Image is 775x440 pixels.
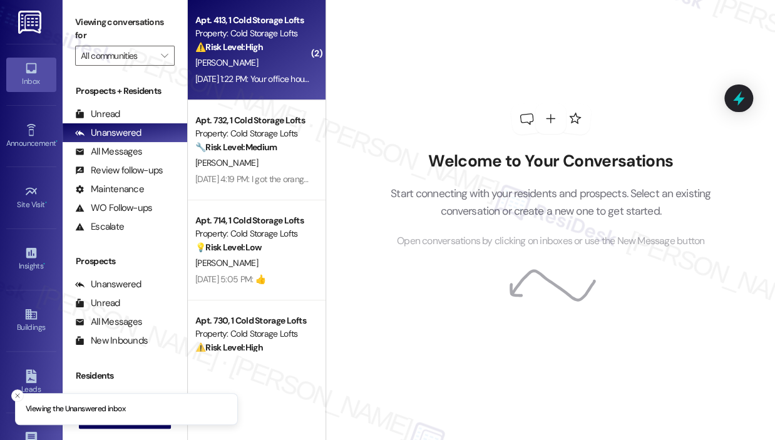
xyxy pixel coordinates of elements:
div: [DATE] 1:22 PM: Your office hours are 10-4 [DATE], according to the notice we received from you. [195,73,540,84]
div: Escalate [75,220,124,233]
h2: Welcome to Your Conversations [372,151,730,171]
div: Apt. 730, 1 Cold Storage Lofts [195,314,311,327]
label: Viewing conversations for [75,13,175,46]
div: [DATE] 4:19 PM: I got the orange sticker [195,173,334,185]
div: All Messages [75,145,142,158]
div: Unread [75,297,120,310]
div: Apt. 714, 1 Cold Storage Lofts [195,214,311,227]
i:  [161,51,168,61]
a: Leads [6,366,56,399]
a: Buildings [6,304,56,337]
div: Property: Cold Storage Lofts [195,127,311,140]
div: Apt. 732, 1 Cold Storage Lofts [195,114,311,127]
div: New Inbounds [75,334,148,347]
button: Close toast [11,389,24,402]
div: Maintenance [75,183,144,196]
div: Property: Cold Storage Lofts [195,327,311,340]
div: Unread [75,108,120,121]
span: [PERSON_NAME] [195,157,258,168]
div: All Messages [75,315,142,329]
div: Prospects + Residents [63,84,187,98]
div: Prospects [63,255,187,268]
a: Insights • [6,242,56,276]
input: All communities [81,46,155,66]
span: • [56,137,58,146]
a: Site Visit • [6,181,56,215]
span: [PERSON_NAME] [195,57,258,68]
strong: ⚠️ Risk Level: High [195,342,263,353]
div: Unanswered [75,126,141,140]
strong: ⚠️ Risk Level: High [195,41,263,53]
div: Residents [63,369,187,382]
span: Open conversations by clicking on inboxes or use the New Message button [397,233,704,249]
div: Property: Cold Storage Lofts [195,27,311,40]
span: • [45,198,47,207]
strong: 🔧 Risk Level: Medium [195,141,277,153]
strong: 💡 Risk Level: Low [195,242,262,253]
img: ResiDesk Logo [18,11,44,34]
p: Viewing the Unanswered inbox [26,404,125,415]
div: Unanswered [75,278,141,291]
div: Property: Cold Storage Lofts [195,227,311,240]
span: [PERSON_NAME] [195,257,258,269]
div: Apt. 413, 1 Cold Storage Lofts [195,14,311,27]
span: • [43,260,45,269]
a: Inbox [6,58,56,91]
div: [DATE] 5:05 PM: 👍 [195,274,265,285]
p: Start connecting with your residents and prospects. Select an existing conversation or create a n... [372,185,730,220]
div: Review follow-ups [75,164,163,177]
div: WO Follow-ups [75,202,152,215]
